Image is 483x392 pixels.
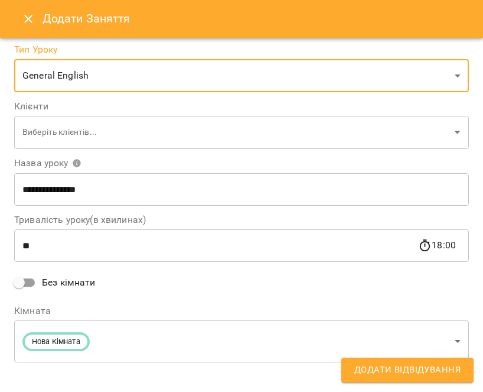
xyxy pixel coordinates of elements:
[14,215,469,225] label: Тривалість уроку(в хвилинах)
[354,362,461,378] span: Додати Відвідування
[341,358,474,383] button: Додати Відвідування
[72,158,81,168] svg: Вкажіть назву уроку або виберіть клієнтів
[22,127,450,138] p: Виберіть клієнтів...
[14,306,469,316] label: Кімната
[14,59,469,92] div: General English
[14,320,469,362] div: Нова Кімната
[25,336,87,348] span: Нова Кімната
[14,116,469,150] div: Виберіть клієнтів...
[42,276,96,290] span: Без кімнати
[14,158,81,168] span: Назва уроку
[14,5,43,33] button: Close
[14,45,469,54] label: Тип Уроку
[14,102,469,111] label: Клієнти
[43,9,469,28] h6: Додати Заняття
